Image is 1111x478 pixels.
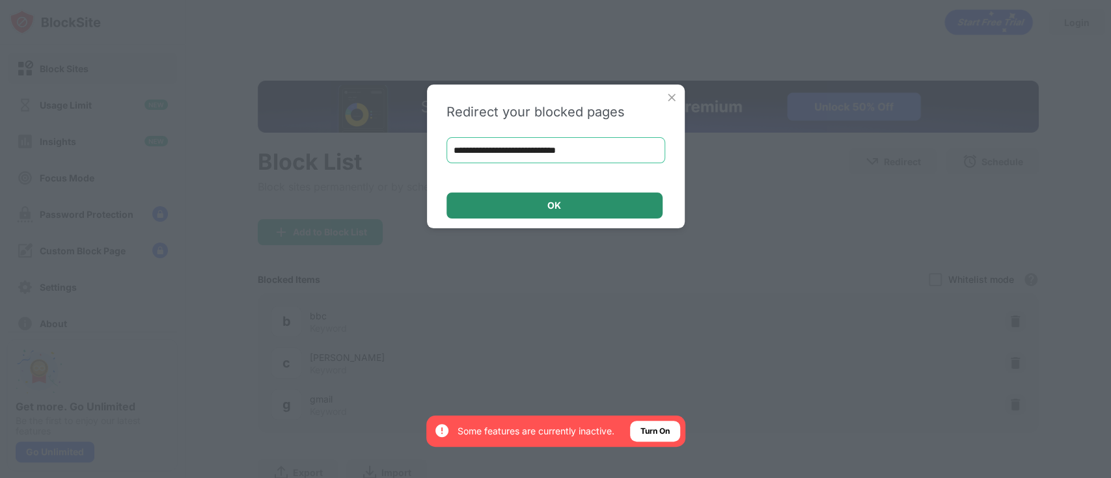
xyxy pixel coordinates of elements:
[458,425,614,438] div: Some features are currently inactive.
[640,425,670,438] div: Turn On
[547,200,561,211] div: OK
[665,91,678,104] img: x-button.svg
[446,104,665,120] div: Redirect your blocked pages
[434,423,450,438] img: error-circle-white.svg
